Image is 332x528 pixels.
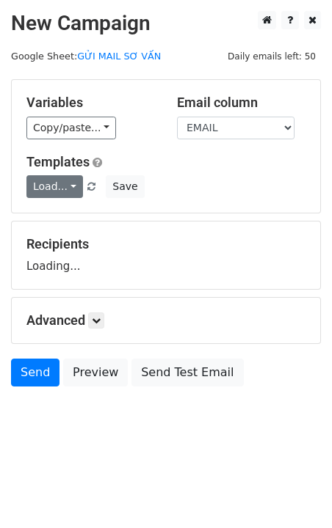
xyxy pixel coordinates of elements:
[259,458,332,528] iframe: Chat Widget
[26,95,155,111] h5: Variables
[26,117,116,139] a: Copy/paste...
[106,175,144,198] button: Save
[26,236,306,274] div: Loading...
[223,48,321,65] span: Daily emails left: 50
[26,175,83,198] a: Load...
[131,359,243,386] a: Send Test Email
[177,95,306,111] h5: Email column
[223,51,321,62] a: Daily emails left: 50
[77,51,161,62] a: GỬI MAIL SƠ VẤN
[26,312,306,329] h5: Advanced
[11,51,161,62] small: Google Sheet:
[11,359,59,386] a: Send
[11,11,321,36] h2: New Campaign
[26,236,306,252] h5: Recipients
[26,154,90,169] a: Templates
[63,359,128,386] a: Preview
